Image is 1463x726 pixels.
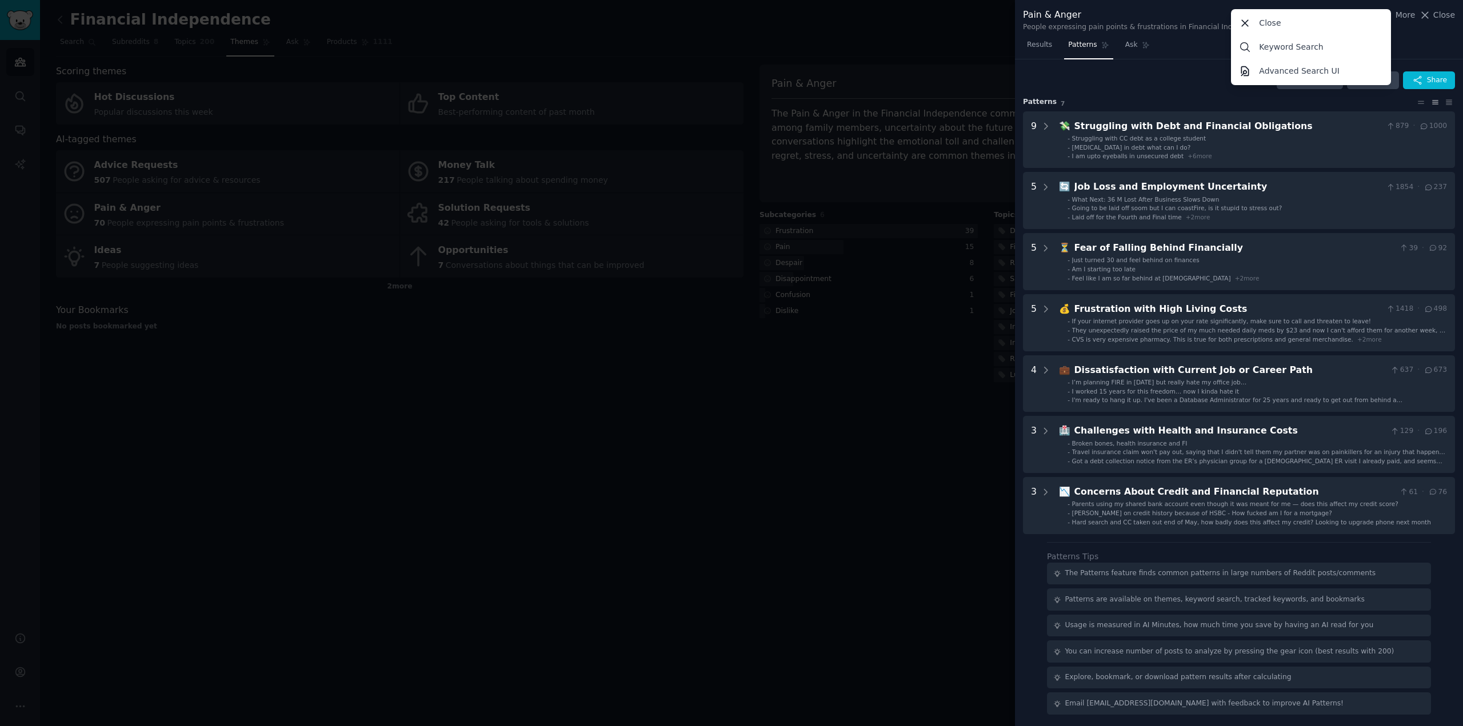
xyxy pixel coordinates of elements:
span: 💸 [1059,121,1070,131]
div: - [1068,457,1070,465]
div: - [1068,143,1070,151]
div: - [1068,213,1070,221]
span: · [1422,487,1424,498]
div: 3 [1031,424,1037,465]
div: - [1068,195,1070,203]
span: · [1417,365,1420,375]
span: + 6 more [1188,153,1212,159]
span: I am upto eyeballs in unsecured debt [1072,153,1184,159]
span: Hard search and CC taken out end of May, how badly does this affect my credit? Looking to upgrade... [1072,519,1431,526]
a: Ask [1121,36,1154,59]
div: Usage is measured in AI Minutes, how much time you save by having an AI read for you [1065,620,1374,631]
span: 🔄 [1059,181,1070,192]
a: Results [1023,36,1056,59]
a: Keyword Search [1233,35,1389,59]
div: Patterns are available on themes, keyword search, tracked keywords, and bookmarks [1065,595,1365,605]
span: CVS is very expensive pharmacy. This is true for both prescriptions and general merchandise. [1072,336,1353,343]
span: 673 [1424,365,1447,375]
div: - [1068,378,1070,386]
div: Explore, bookmark, or download pattern results after calculating [1065,672,1292,683]
div: People expressing pain points & frustrations in Financial Independence communities [1023,22,1319,33]
div: 5 [1031,241,1037,282]
span: 92 [1428,243,1447,254]
span: 🏥 [1059,425,1070,436]
div: - [1068,387,1070,395]
div: - [1068,326,1070,334]
span: 237 [1424,182,1447,192]
span: I worked 15 years for this freedom… now I kinda hate it [1072,388,1240,395]
div: 3 [1031,485,1037,526]
button: Close [1419,9,1455,21]
span: I’m planning FIRE in [DATE] but really hate my office job… [1072,379,1247,386]
div: Fear of Falling Behind Financially [1074,241,1395,255]
span: 💰 [1059,303,1070,314]
div: - [1068,265,1070,273]
span: Patterns [1068,40,1097,50]
span: 61 [1399,487,1418,498]
span: Results [1027,40,1052,50]
span: · [1422,243,1424,254]
span: Going to be laid off soom but I can coastFire, is it stupid to stress out? [1072,204,1282,211]
a: Patterns [1064,36,1113,59]
span: [PERSON_NAME] on credit history because of HSBC - How fucked am I for a mortgage? [1072,510,1332,516]
span: · [1417,182,1420,192]
div: - [1068,439,1070,447]
div: 5 [1031,180,1037,221]
div: Dissatisfaction with Current Job or Career Path [1074,363,1386,378]
div: - [1068,152,1070,160]
span: More [1396,9,1416,21]
div: Job Loss and Employment Uncertainty [1074,180,1382,194]
span: 76 [1428,487,1447,498]
div: Struggling with Debt and Financial Obligations [1074,119,1382,134]
div: You can increase number of posts to analyze by pressing the gear icon (best results with 200) [1065,647,1394,657]
div: - [1068,317,1070,325]
div: Concerns About Credit and Financial Reputation [1074,485,1395,499]
span: Parents using my shared bank account even though it was meant for me — does this affect my credit... [1072,500,1398,507]
span: Travel insurance claim won't pay out, saying that I didn't tell them my partner was on painkiller... [1072,448,1447,463]
div: Frustration with High Living Costs [1074,302,1382,316]
span: Broken bones, health insurance and FI [1072,440,1188,447]
p: Advanced Search UI [1259,65,1340,77]
span: + 2 more [1186,214,1210,220]
span: What Next: 36 M Lost After Business Slows Down [1072,196,1220,203]
div: Challenges with Health and Insurance Costs [1074,424,1386,438]
span: Share [1427,75,1447,86]
div: Email [EMAIL_ADDRESS][DOMAIN_NAME] with feedback to improve AI Patterns! [1065,699,1344,709]
span: Laid off for the Fourth and Final time [1072,214,1182,220]
span: 196 [1424,426,1447,436]
div: - [1068,448,1070,456]
span: If your internet provider goes up on your rate significantly, make sure to call and threaten to l... [1072,318,1372,324]
span: 💼 [1059,364,1070,375]
div: - [1068,509,1070,517]
div: Pain & Anger [1023,8,1319,22]
div: - [1068,335,1070,343]
span: I'm ready to hang it up. I've been a Database Administrator for 25 years and ready to get out fro... [1072,396,1402,411]
span: 1854 [1386,182,1414,192]
span: ⏳ [1059,242,1070,253]
span: 498 [1424,304,1447,314]
div: - [1068,204,1070,212]
span: · [1413,121,1415,131]
span: 1418 [1386,304,1414,314]
span: Pattern s [1023,97,1057,107]
div: 4 [1031,363,1037,404]
span: Ask [1125,40,1138,50]
span: + 2 more [1357,336,1382,343]
span: 📉 [1059,486,1070,497]
div: 5 [1031,302,1037,343]
span: [MEDICAL_DATA] in debt what can I do? [1072,144,1191,151]
span: + 2 more [1235,275,1260,282]
label: Patterns Tips [1047,552,1098,561]
div: The Patterns feature finds common patterns in large numbers of Reddit posts/comments [1065,568,1376,579]
span: 637 [1390,365,1413,375]
span: 1000 [1419,121,1447,131]
div: - [1068,256,1070,264]
span: Got a debt collection notice from the ER’s physician group for a [DEMOGRAPHIC_DATA] ER visit I al... [1072,458,1442,472]
span: Am I starting too late [1072,266,1136,272]
span: Just turned 30 and feel behind on finances [1072,256,1200,263]
p: Keyword Search [1259,41,1323,53]
span: 7 [1061,100,1065,107]
div: - [1068,500,1070,508]
span: Feel like I am so far behind at [DEMOGRAPHIC_DATA] [1072,275,1231,282]
p: Close [1259,17,1281,29]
